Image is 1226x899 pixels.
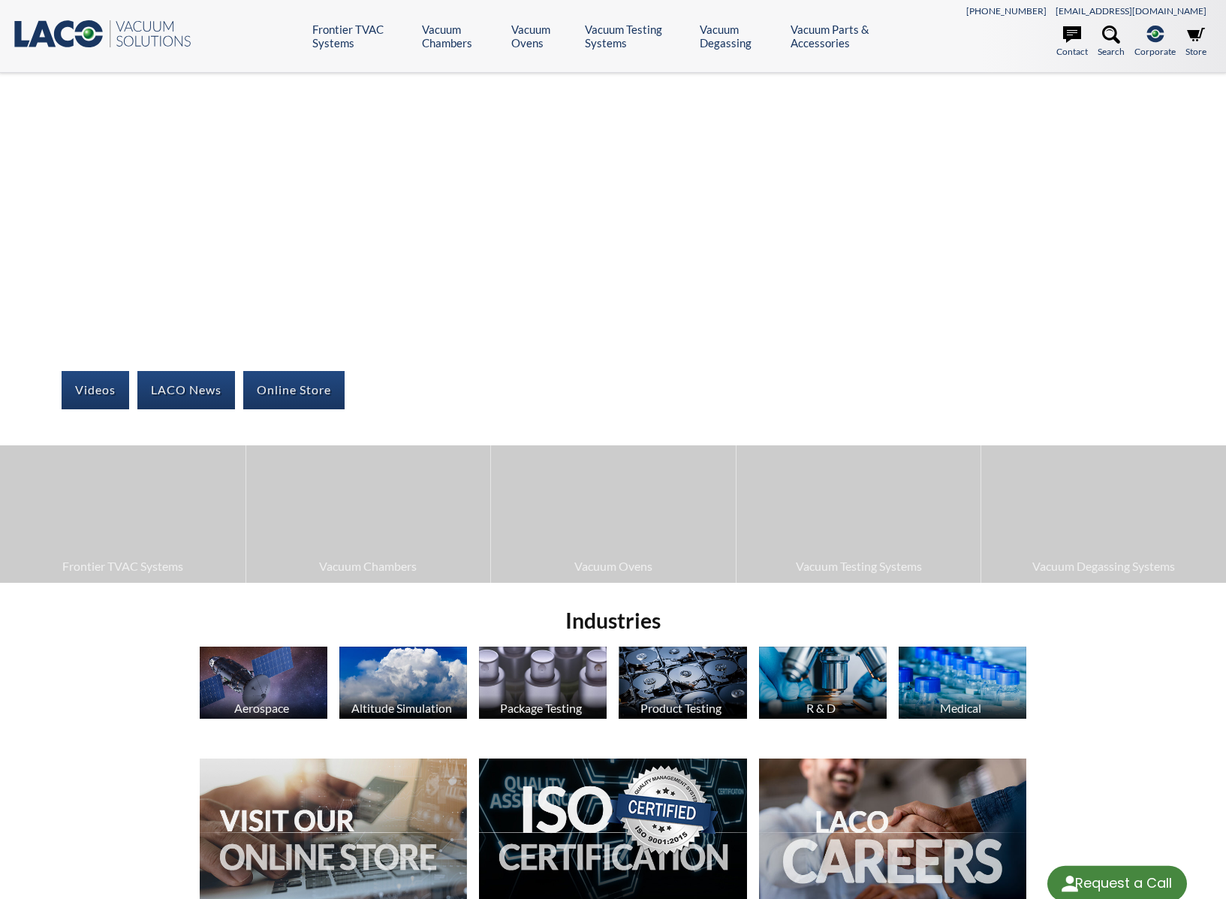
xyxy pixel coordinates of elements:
[759,647,887,723] a: R & D Microscope image
[479,647,607,723] a: Package Testing Perfume Bottles image
[491,445,736,583] a: Vacuum Ovens
[339,647,467,718] img: Altitude Simulation, Clouds
[757,701,885,715] div: R & D
[896,701,1025,715] div: Medical
[479,647,607,718] img: Perfume Bottles image
[700,23,779,50] a: Vacuum Degassing
[899,647,1026,718] img: Medication Bottles image
[989,557,1218,576] span: Vacuum Degassing Systems
[1098,26,1125,59] a: Search
[200,647,327,723] a: Aerospace Satellite image
[744,557,974,576] span: Vacuum Testing Systems
[254,557,483,576] span: Vacuum Chambers
[1134,44,1176,59] span: Corporate
[197,701,326,715] div: Aerospace
[137,371,235,409] a: LACO News
[759,647,887,718] img: Microscope image
[1058,872,1082,896] img: round button
[337,701,465,715] div: Altitude Simulation
[243,371,345,409] a: Online Store
[966,5,1047,17] a: [PHONE_NUMBER]
[1185,26,1206,59] a: Store
[200,647,327,718] img: Satellite image
[312,23,411,50] a: Frontier TVAC Systems
[194,607,1032,635] h2: Industries
[339,647,467,723] a: Altitude Simulation Altitude Simulation, Clouds
[8,557,238,576] span: Frontier TVAC Systems
[585,23,688,50] a: Vacuum Testing Systems
[422,23,500,50] a: Vacuum Chambers
[246,445,491,583] a: Vacuum Chambers
[791,23,910,50] a: Vacuum Parts & Accessories
[737,445,981,583] a: Vacuum Testing Systems
[616,701,745,715] div: Product Testing
[1056,26,1088,59] a: Contact
[499,557,728,576] span: Vacuum Ovens
[899,647,1026,723] a: Medical Medication Bottles image
[1056,5,1206,17] a: [EMAIL_ADDRESS][DOMAIN_NAME]
[511,23,574,50] a: Vacuum Ovens
[981,445,1226,583] a: Vacuum Degassing Systems
[477,701,605,715] div: Package Testing
[619,647,746,718] img: Hard Drives image
[62,371,129,409] a: Videos
[619,647,746,723] a: Product Testing Hard Drives image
